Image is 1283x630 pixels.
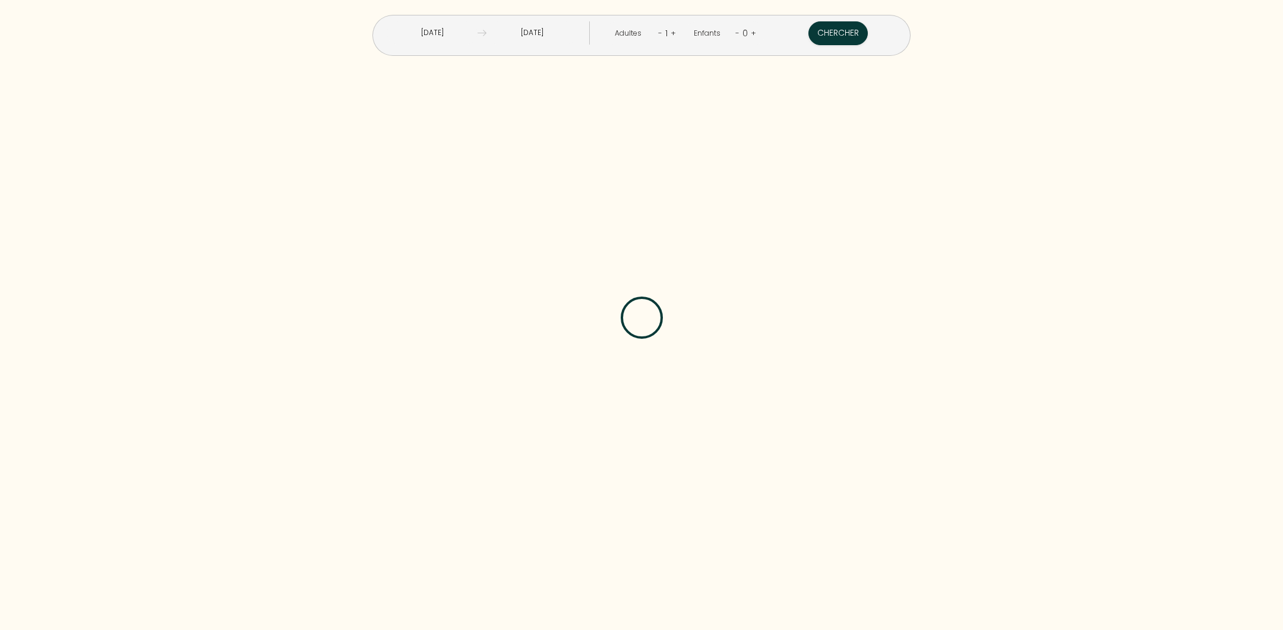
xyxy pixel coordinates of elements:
[808,21,868,45] button: Chercher
[751,27,756,39] a: +
[486,21,577,45] input: Départ
[662,24,671,43] div: 1
[671,27,676,39] a: +
[478,29,486,37] img: guests
[694,28,725,39] div: Enfants
[387,21,478,45] input: Arrivée
[740,24,751,43] div: 0
[735,27,740,39] a: -
[615,28,646,39] div: Adultes
[658,27,662,39] a: -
